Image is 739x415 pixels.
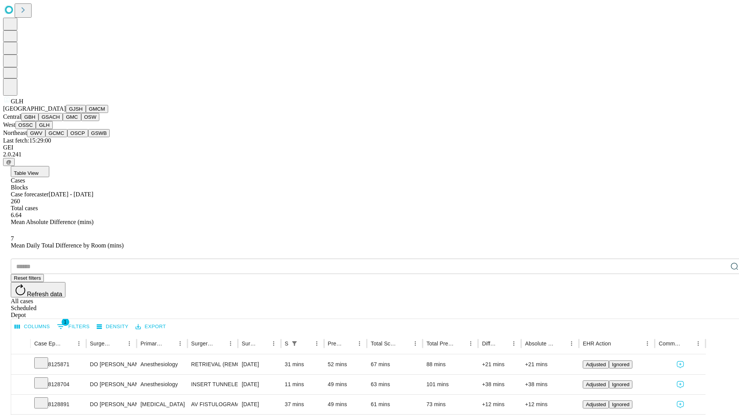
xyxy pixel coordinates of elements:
button: Sort [301,338,311,349]
span: 7 [11,235,14,242]
button: Sort [399,338,410,349]
button: Refresh data [11,282,65,297]
button: Expand [15,358,27,372]
button: Ignored [609,380,632,388]
div: [MEDICAL_DATA] [140,395,183,414]
div: [DATE] [242,375,277,394]
div: 37 mins [285,395,320,414]
button: Sort [214,338,225,349]
div: 52 mins [328,355,363,374]
button: Menu [74,338,84,349]
div: Comments [659,340,681,347]
div: 101 mins [426,375,475,394]
button: Menu [311,338,322,349]
button: Menu [566,338,577,349]
button: Adjusted [583,360,609,369]
span: Total cases [11,205,38,211]
div: 49 mins [328,375,363,394]
button: Menu [354,338,365,349]
button: GBH [21,113,38,121]
span: Refresh data [27,291,62,297]
button: GMC [63,113,81,121]
button: Expand [15,398,27,412]
div: +12 mins [482,395,517,414]
span: 1 [62,318,69,326]
button: OSW [81,113,100,121]
span: West [3,121,15,128]
div: Case Epic Id [34,340,62,347]
div: 88 mins [426,355,475,374]
div: DO [PERSON_NAME] Do [90,355,133,374]
span: Adjusted [586,362,606,367]
span: Case forecaster [11,191,48,198]
button: Select columns [13,321,52,333]
div: EHR Action [583,340,611,347]
button: Menu [642,338,653,349]
span: Central [3,113,21,120]
button: Reset filters [11,274,44,282]
button: GSACH [38,113,63,121]
span: Mean Daily Total Difference by Room (mins) [11,242,124,249]
button: Sort [498,338,508,349]
button: Adjusted [583,400,609,408]
span: [GEOGRAPHIC_DATA] [3,105,66,112]
button: GMCM [86,105,108,113]
div: Surgeon Name [90,340,112,347]
div: 8128891 [34,395,82,414]
button: GLH [36,121,52,129]
button: Menu [124,338,135,349]
div: +38 mins [482,375,517,394]
button: Ignored [609,360,632,369]
div: +21 mins [525,355,575,374]
div: [DATE] [242,355,277,374]
button: OSCP [67,129,88,137]
div: 1 active filter [289,338,300,349]
div: DO [PERSON_NAME] Do [90,375,133,394]
button: Table View [11,166,49,177]
button: Ignored [609,400,632,408]
span: Adjusted [586,382,606,387]
div: 8128704 [34,375,82,394]
button: Density [95,321,130,333]
button: Menu [225,338,236,349]
div: 63 mins [371,375,419,394]
span: Ignored [612,402,629,407]
div: DO [PERSON_NAME] Do [90,395,133,414]
div: RETRIEVAL (REMOVAL) OF INTRAVASCULAR [PERSON_NAME] FILTER, ENDOVASCULAR INCLUDING VASCULAR ACCESS... [191,355,234,374]
div: 11 mins [285,375,320,394]
div: Primary Service [140,340,163,347]
span: GLH [11,98,23,105]
div: Total Scheduled Duration [371,340,398,347]
span: Ignored [612,362,629,367]
div: Predicted In Room Duration [328,340,343,347]
div: GEI [3,144,736,151]
div: Surgery Date [242,340,257,347]
div: 49 mins [328,395,363,414]
span: 260 [11,198,20,204]
span: Table View [14,170,38,176]
span: 6.64 [11,212,22,218]
div: 73 mins [426,395,475,414]
span: Reset filters [14,275,41,281]
button: Menu [465,338,476,349]
button: Sort [455,338,465,349]
button: GJSH [66,105,86,113]
button: OSSC [15,121,36,129]
div: Anesthesiology [140,355,183,374]
button: Sort [682,338,693,349]
span: Ignored [612,382,629,387]
button: Sort [113,338,124,349]
div: 2.0.241 [3,151,736,158]
button: GCMC [45,129,67,137]
button: @ [3,158,15,166]
div: 31 mins [285,355,320,374]
button: Menu [175,338,186,349]
button: GWV [27,129,45,137]
div: +38 mins [525,375,575,394]
span: Adjusted [586,402,606,407]
button: Show filters [289,338,300,349]
button: Sort [555,338,566,349]
button: Menu [693,338,704,349]
div: 8125871 [34,355,82,374]
span: @ [6,159,12,165]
